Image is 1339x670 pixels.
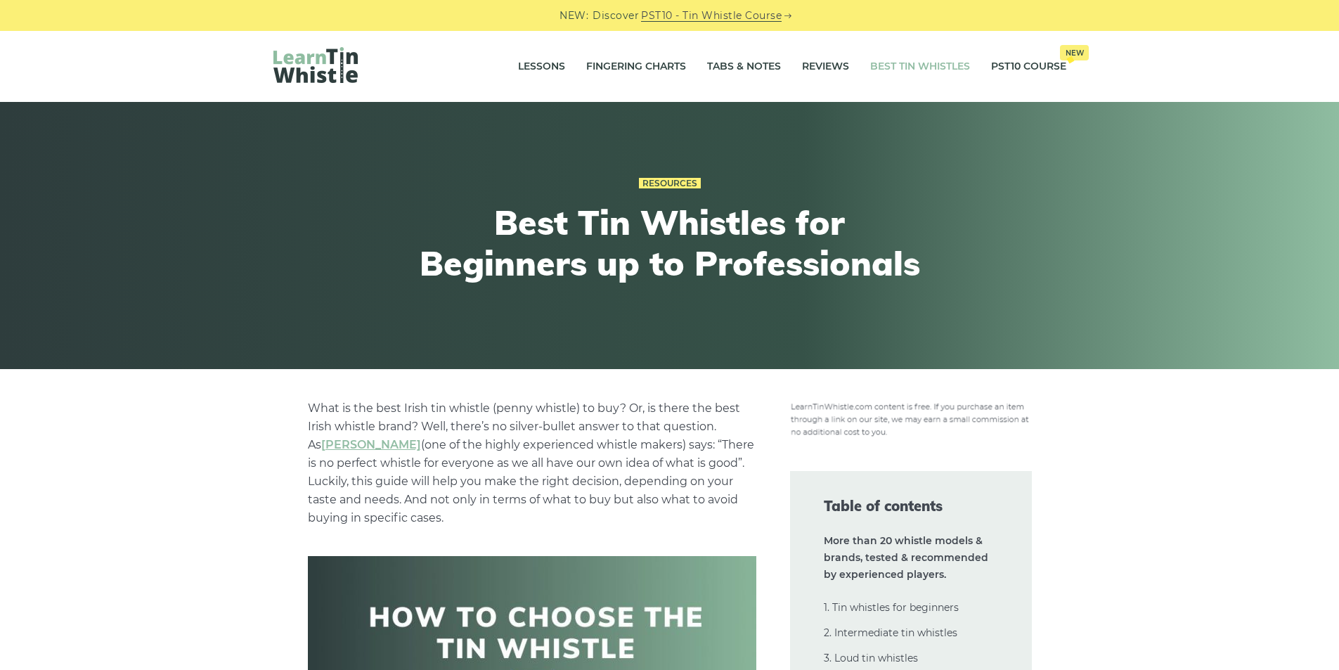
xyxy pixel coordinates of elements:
[824,652,918,664] a: 3. Loud tin whistles
[802,49,849,84] a: Reviews
[308,399,756,527] p: What is the best Irish tin whistle (penny whistle) to buy? Or, is there the best Irish whistle br...
[790,399,1032,437] img: disclosure
[824,496,998,516] span: Table of contents
[870,49,970,84] a: Best Tin Whistles
[321,438,421,451] a: undefined (opens in a new tab)
[411,202,929,283] h1: Best Tin Whistles for Beginners up to Professionals
[824,626,957,639] a: 2. Intermediate tin whistles
[586,49,686,84] a: Fingering Charts
[824,601,959,614] a: 1. Tin whistles for beginners
[1060,45,1089,60] span: New
[991,49,1066,84] a: PST10 CourseNew
[518,49,565,84] a: Lessons
[639,178,701,189] a: Resources
[707,49,781,84] a: Tabs & Notes
[273,47,358,83] img: LearnTinWhistle.com
[824,534,988,581] strong: More than 20 whistle models & brands, tested & recommended by experienced players.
